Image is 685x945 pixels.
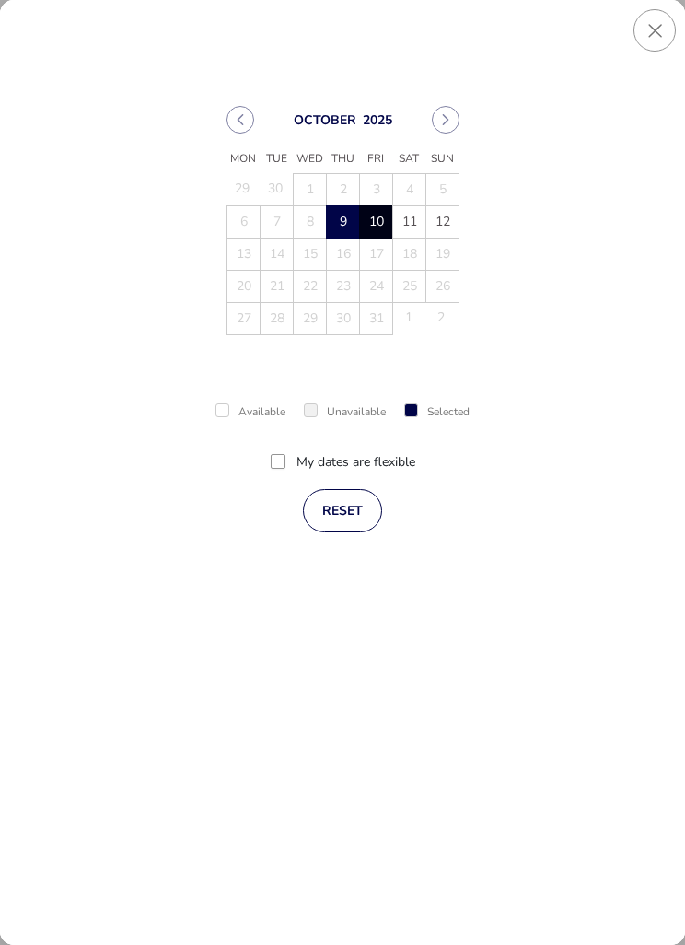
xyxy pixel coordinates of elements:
[326,239,359,271] td: 16
[326,303,359,335] td: 30
[394,207,425,239] span: 11
[425,174,459,206] td: 5
[226,239,260,271] td: 13
[425,271,459,303] td: 26
[293,271,326,303] td: 22
[226,206,260,239] td: 6
[296,456,415,469] label: My dates are flexible
[392,206,425,239] td: 11
[392,303,425,335] td: 1
[293,239,326,271] td: 15
[260,146,293,173] span: Tue
[215,406,285,417] div: Available
[425,206,459,239] td: 12
[226,271,260,303] td: 20
[363,105,399,135] button: Choose Year
[392,174,425,206] td: 4
[226,174,260,206] td: 29
[359,239,392,271] td: 17
[260,174,293,206] td: 30
[226,303,260,335] td: 27
[326,206,359,239] td: 9
[359,174,392,206] td: 3
[328,207,359,239] span: 9
[260,271,293,303] td: 21
[326,271,359,303] td: 23
[304,406,386,417] div: Unavailable
[361,207,392,239] span: 10
[260,239,293,271] td: 14
[359,303,392,335] td: 31
[303,489,382,532] button: reset
[425,146,459,173] span: Sun
[404,406,470,417] div: Selected
[293,174,326,206] td: 1
[260,303,293,335] td: 28
[293,146,326,173] span: Wed
[226,146,260,173] span: Mon
[427,207,459,239] span: 12
[432,106,459,134] button: Next Month
[287,105,363,135] button: Choose Month
[260,206,293,239] td: 7
[425,303,459,335] td: 2
[392,146,425,173] span: Sat
[392,239,425,271] td: 18
[326,174,359,206] td: 2
[326,146,359,173] span: Thu
[226,106,254,134] button: Previous Month
[392,271,425,303] td: 25
[359,146,392,173] span: Fri
[293,206,326,239] td: 8
[359,271,392,303] td: 24
[293,303,326,335] td: 29
[226,106,459,335] div: Choose Date
[633,9,676,52] button: Close
[425,239,459,271] td: 19
[359,206,392,239] td: 10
